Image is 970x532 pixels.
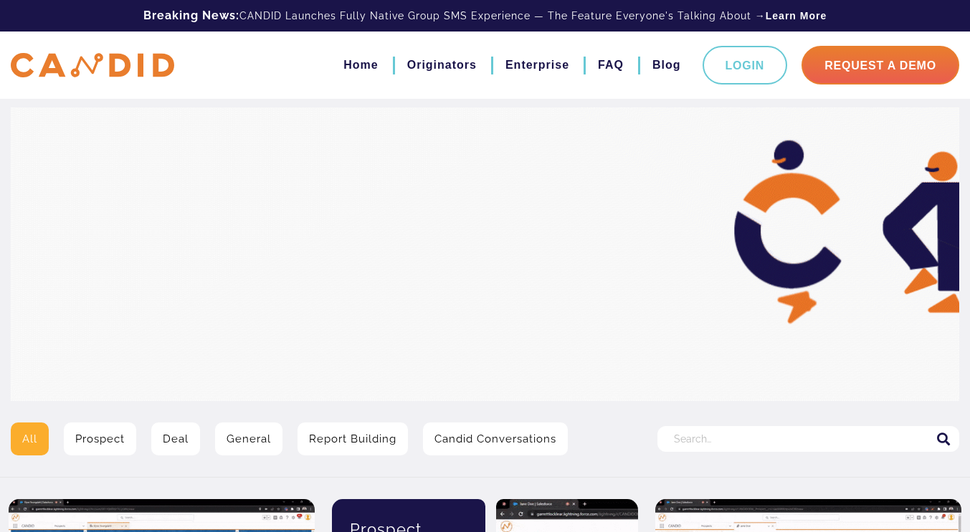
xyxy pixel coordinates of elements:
img: Video Library Hero [11,107,959,401]
a: Candid Conversations [423,422,568,455]
a: General [215,422,282,455]
a: Report Building [298,422,408,455]
a: Prospect [64,422,136,455]
a: Originators [407,53,477,77]
a: Blog [652,53,681,77]
a: All [11,422,49,455]
a: Login [703,46,788,84]
a: FAQ [598,53,624,77]
b: Breaking News: [143,9,239,22]
a: Enterprise [505,53,569,77]
a: Request A Demo [802,46,959,84]
img: CANDID APP [11,53,174,78]
a: Deal [151,422,200,455]
a: Home [343,53,378,77]
a: Learn More [766,9,827,23]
